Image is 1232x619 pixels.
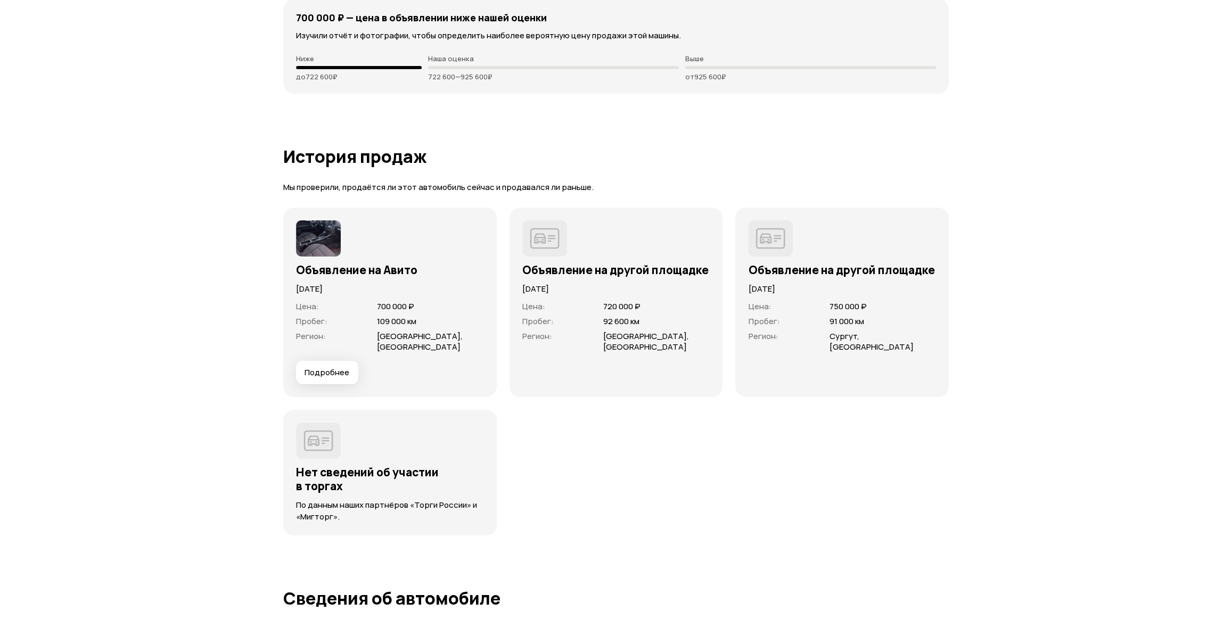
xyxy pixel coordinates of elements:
[377,301,414,312] span: 700 000 ₽
[283,589,949,608] h1: Сведения об автомобиле
[296,499,484,523] p: По данным наших партнёров «Торги России» и «Мигторг».
[283,147,949,166] h1: История продаж
[748,316,779,327] span: Пробег :
[296,72,422,81] p: до 722 600 ₽
[829,301,866,312] span: 750 000 ₽
[296,465,484,493] h3: Нет сведений об участии в торгах
[685,72,936,81] p: от 925 600 ₽
[522,283,710,295] p: [DATE]
[283,182,949,193] p: Мы проверили, продаётся ли этот автомобиль сейчас и продавался ли раньше.
[522,301,545,312] span: Цена :
[685,54,936,63] p: Выше
[748,301,771,312] span: Цена :
[748,331,778,342] span: Регион :
[829,316,864,327] span: 91 000 км
[305,367,349,378] span: Подробнее
[603,316,639,327] span: 92 600 км
[296,316,327,327] span: Пробег :
[603,301,640,312] span: 720 000 ₽
[603,331,689,352] span: [GEOGRAPHIC_DATA], [GEOGRAPHIC_DATA]
[748,263,936,277] h3: Объявление на другой площадке
[522,331,552,342] span: Регион :
[296,263,484,277] h3: Объявление на Авито
[296,283,484,295] p: [DATE]
[296,12,547,23] h4: 700 000 ₽ — цена в объявлении ниже нашей оценки
[296,54,422,63] p: Ниже
[377,316,416,327] span: 109 000 км
[296,30,936,42] p: Изучили отчёт и фотографии, чтобы определить наиболее вероятную цену продажи этой машины.
[522,316,554,327] span: Пробег :
[428,54,679,63] p: Наша оценка
[748,283,936,295] p: [DATE]
[522,263,710,277] h3: Объявление на другой площадке
[296,331,326,342] span: Регион :
[296,361,358,384] button: Подробнее
[829,331,913,352] span: Сургут, [GEOGRAPHIC_DATA]
[296,301,319,312] span: Цена :
[377,331,463,352] span: [GEOGRAPHIC_DATA], [GEOGRAPHIC_DATA]
[428,72,679,81] p: 722 600 — 925 600 ₽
